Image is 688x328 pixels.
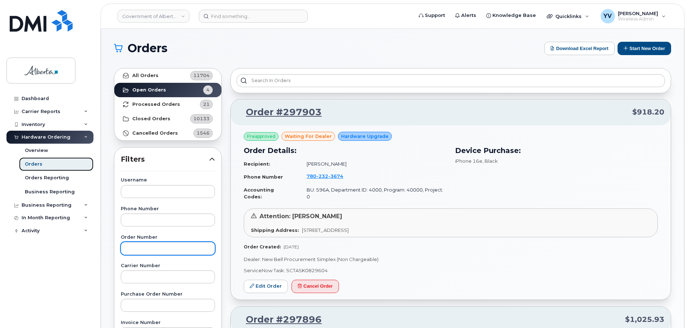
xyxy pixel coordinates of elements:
[316,173,328,179] span: 232
[132,102,180,107] strong: Processed Orders
[302,227,349,233] span: [STREET_ADDRESS]
[197,130,210,136] span: 1546
[121,207,215,211] label: Phone Number
[121,154,209,165] span: Filters
[618,42,671,55] button: Start New Order
[114,126,221,140] a: Cancelled Orders1546
[247,133,275,140] span: Preapproved
[114,97,221,112] a: Processed Orders21
[341,133,389,140] span: Hardware Upgrade
[132,87,166,93] strong: Open Orders
[237,106,322,119] a: Order #297903
[132,73,159,78] strong: All Orders
[244,244,281,250] strong: Order Created:
[625,314,664,325] span: $1,025.93
[121,264,215,268] label: Carrier Number
[132,116,170,122] strong: Closed Orders
[206,86,210,93] span: 4
[292,280,339,293] button: Cancel Order
[284,244,299,250] span: [DATE]
[307,173,352,179] a: 7802323674
[114,112,221,126] a: Closed Orders10133
[244,256,658,263] p: Dealer: New Bell Procurement Simplex (Non Chargeable)
[193,115,210,122] span: 10133
[237,74,665,87] input: Search in orders
[128,43,168,54] span: Orders
[328,173,343,179] span: 3674
[193,72,210,79] span: 11704
[132,130,178,136] strong: Cancelled Orders
[632,107,664,117] span: $918.20
[244,267,658,274] p: ServiceNow Task: SCTASK0829604
[121,320,215,325] label: Invoice Number
[121,235,215,240] label: Order Number
[121,292,215,297] label: Purchase Order Number
[237,313,322,326] a: Order #297896
[251,227,299,233] strong: Shipping Address:
[121,178,215,183] label: Username
[114,68,221,83] a: All Orders11704
[307,173,343,179] span: 780
[544,42,615,55] button: Download Excel Report
[482,158,498,164] span: , Black
[114,83,221,97] a: Open Orders4
[300,184,447,203] td: BU: 596A, Department ID: 4000, Program: 40000, Project: 0
[260,213,342,220] span: Attention: [PERSON_NAME]
[244,145,446,156] h3: Order Details:
[300,158,447,170] td: [PERSON_NAME]
[285,133,332,140] span: waiting for dealer
[244,174,283,180] strong: Phone Number
[455,145,658,156] h3: Device Purchase:
[244,187,274,199] strong: Accounting Codes:
[203,101,210,108] span: 21
[244,161,270,167] strong: Recipient:
[244,280,288,293] a: Edit Order
[455,158,482,164] span: iPhone 16e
